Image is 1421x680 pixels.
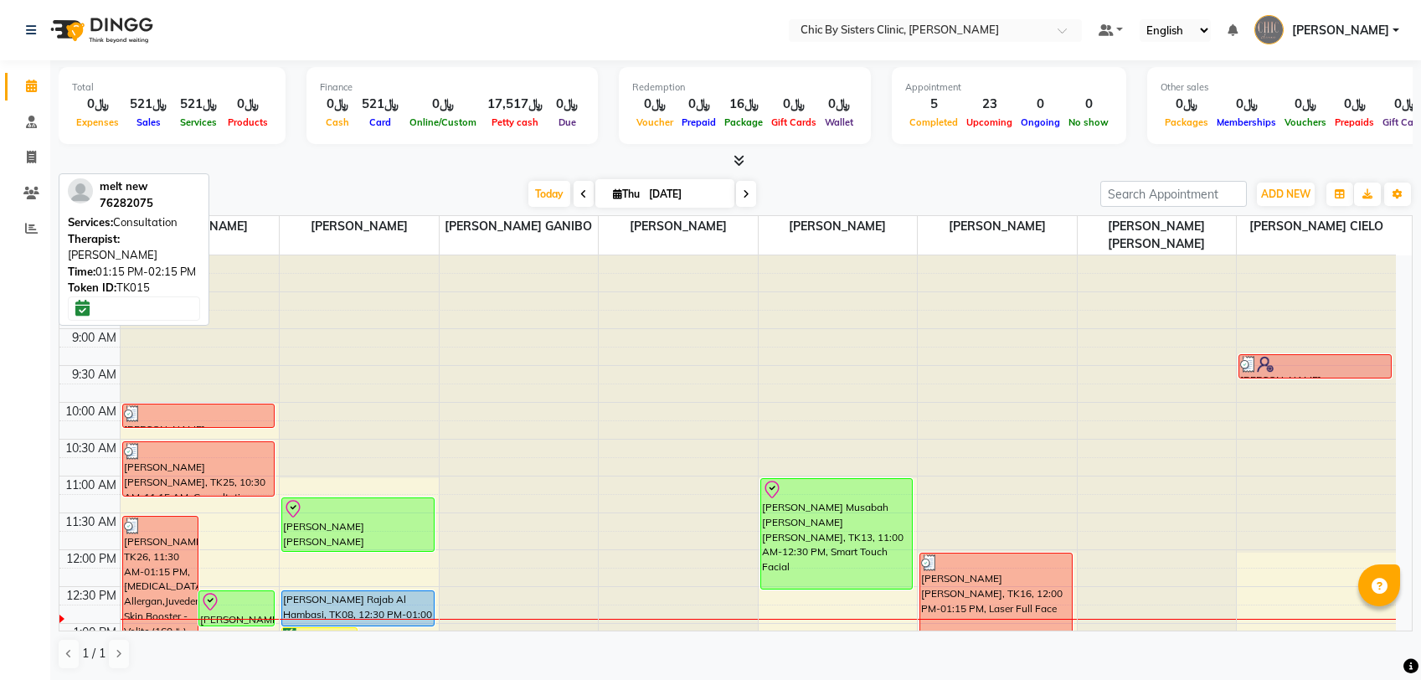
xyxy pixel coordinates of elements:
div: ﷼0 [767,95,821,114]
img: logo [43,7,157,54]
input: 2025-09-04 [644,182,728,207]
div: [PERSON_NAME] [PERSON_NAME] [PERSON_NAME], TK14, 11:15 AM-12:00 PM, Korean Upper Face [282,498,434,551]
span: [PERSON_NAME] GANIBO [440,216,599,237]
div: [PERSON_NAME] [68,231,200,264]
span: ADD NEW [1261,188,1310,200]
div: Finance [320,80,584,95]
input: Search Appointment [1100,181,1247,207]
div: 5 [905,95,962,114]
div: ﷼0 [549,95,584,114]
div: ﷼0 [1161,95,1212,114]
div: ﷼521 [173,95,224,114]
span: Time: [68,265,95,278]
div: TK015 [68,280,200,296]
div: ﷼521 [355,95,405,114]
span: [PERSON_NAME] [759,216,918,237]
span: Services: [68,215,113,229]
div: ﷼0 [677,95,720,114]
button: ADD NEW [1257,183,1315,206]
div: Redemption [632,80,857,95]
span: Therapist: [68,232,120,245]
span: [PERSON_NAME] [PERSON_NAME] [1078,216,1237,255]
div: 1:00 PM [70,624,120,641]
div: 0 [1064,95,1113,114]
div: 10:00 AM [62,403,120,420]
span: [PERSON_NAME] CIELO [1237,216,1396,237]
span: Card [365,116,395,128]
div: 11:30 AM [62,513,120,531]
div: ﷼0 [1212,95,1280,114]
span: Cash [322,116,353,128]
span: 1 / 1 [82,645,106,662]
span: Memberships [1212,116,1280,128]
div: ﷼0 [821,95,857,114]
span: melt new [100,179,147,193]
span: Services [176,116,221,128]
span: Products [224,116,272,128]
div: [PERSON_NAME] Musabah [PERSON_NAME] [PERSON_NAME], TK13, 11:00 AM-12:30 PM, Smart Touch Facial [761,479,913,589]
span: Completed [905,116,962,128]
div: ﷼521 [123,95,173,114]
div: ﷼0 [320,95,355,114]
div: ﷼0 [405,95,481,114]
span: Expenses [72,116,123,128]
span: Today [528,181,570,207]
span: Due [554,116,580,128]
div: 11:00 AM [62,477,120,494]
span: Voucher [632,116,677,128]
div: [PERSON_NAME] [PERSON_NAME], TK29, 09:20 AM-09:40 AM, Laser Underarms (﷼20) [1239,355,1391,378]
span: Upcoming [962,116,1017,128]
div: 9:00 AM [69,329,120,347]
span: Gift Cards [767,116,821,128]
div: ﷼0 [72,95,123,114]
div: 01:15 PM-02:15 PM [68,264,200,281]
span: Consultation [113,215,178,229]
div: Total [72,80,272,95]
div: [PERSON_NAME] [PERSON_NAME], TK25, 10:30 AM-11:15 AM, Consultation [123,442,275,496]
span: [PERSON_NAME] [1292,22,1389,39]
iframe: chat widget [1351,613,1404,663]
span: Vouchers [1280,116,1331,128]
span: Sales [132,116,165,128]
span: Token ID: [68,281,116,294]
span: Prepaid [677,116,720,128]
div: [PERSON_NAME] Rajab Al Hambasi, TK08, 12:30 PM-01:00 PM, Service [282,591,434,626]
div: 10:30 AM [62,440,120,457]
span: Ongoing [1017,116,1064,128]
div: 23 [962,95,1017,114]
div: ﷼0 [224,95,272,114]
img: profile [68,178,93,203]
div: [PERSON_NAME] [PERSON_NAME], TK06, 10:00 AM-10:20 AM, IPL- Vascular Treatments -Medium [123,404,275,427]
div: ﷼0 [1331,95,1378,114]
span: Online/Custom [405,116,481,128]
span: Thu [609,188,644,200]
div: 12:30 PM [63,587,120,605]
div: 9:30 AM [69,366,120,384]
div: ﷼16 [720,95,767,114]
img: Khulood al adawi [1254,15,1284,44]
span: Prepaids [1331,116,1378,128]
span: Packages [1161,116,1212,128]
span: Wallet [821,116,857,128]
span: Petty cash [487,116,543,128]
div: ﷼0 [632,95,677,114]
span: No show [1064,116,1113,128]
div: ﷼0 [1280,95,1331,114]
span: [PERSON_NAME] [280,216,439,237]
div: Appointment [905,80,1113,95]
div: 12:00 PM [63,550,120,568]
div: 0 [1017,95,1064,114]
span: [PERSON_NAME] [918,216,1077,237]
div: [PERSON_NAME], TK05, 12:30 PM-01:00 PM, Consultation [199,591,274,626]
span: Package [720,116,767,128]
span: [PERSON_NAME] [599,216,758,237]
div: ﷼17,517 [481,95,549,114]
div: [PERSON_NAME], TK26, 11:30 AM-01:15 PM, [MEDICAL_DATA] Allergan,Juvederm Skin Booster - Volite (﷼... [123,517,198,645]
div: [PERSON_NAME] [PERSON_NAME], TK16, 12:00 PM-01:15 PM, Laser Full Face [920,554,1072,645]
div: 76282075 [100,195,153,212]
